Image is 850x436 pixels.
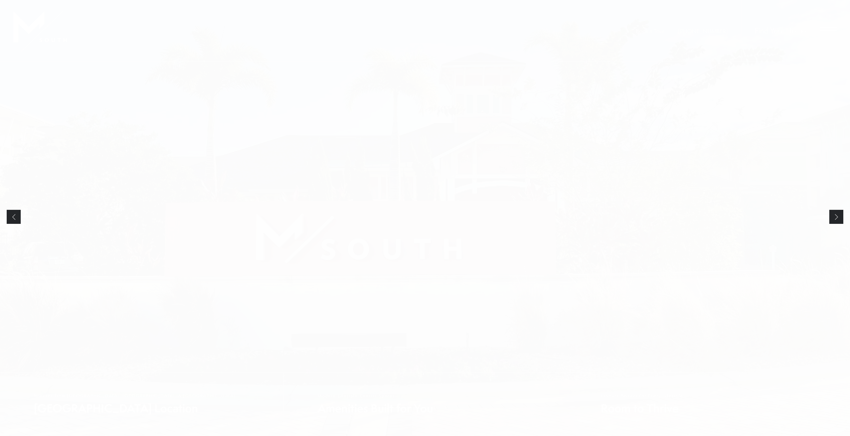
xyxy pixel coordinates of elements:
[678,27,728,35] span: [PHONE_NUMBER]
[34,400,236,416] span: [GEOGRAPHIC_DATA] Location
[636,27,664,35] a: Book a Tour
[567,373,850,436] a: Layouts Perfect For Every Lifestyle
[820,27,837,33] button: Open Menu
[283,373,566,436] a: Modern Lifestyle Centric Spaces
[318,400,433,416] span: Amenities Built for You
[318,393,433,399] span: Modern Lifestyle Centric Spaces
[755,25,806,36] a: Find Your Home
[34,393,236,399] span: Minutes from [GEOGRAPHIC_DATA], [GEOGRAPHIC_DATA], & [GEOGRAPHIC_DATA]
[601,400,683,416] span: Room to Thrive
[829,210,843,224] a: Next
[13,11,67,51] img: MSouth
[601,393,683,399] span: Layouts Perfect For Every Lifestyle
[678,27,728,35] a: Call Us at 813-570-8014
[7,210,21,224] a: Previous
